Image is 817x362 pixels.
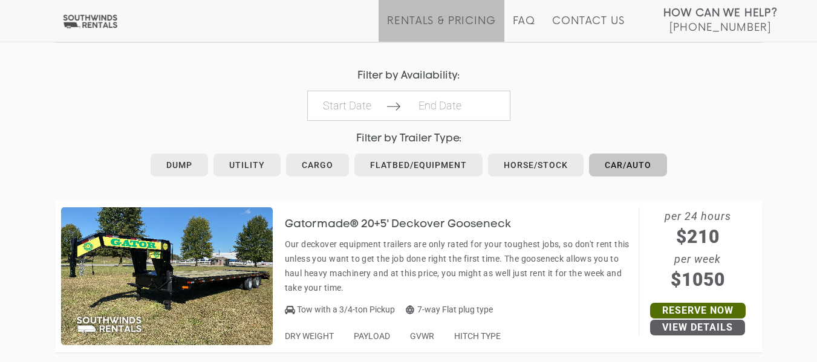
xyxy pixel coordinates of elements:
[406,305,493,314] span: 7-way Flat plug type
[285,331,334,341] span: DRY WEIGHT
[488,154,584,176] a: Horse/Stock
[513,15,536,42] a: FAQ
[55,133,763,144] h4: Filter by Trailer Type:
[387,15,495,42] a: Rentals & Pricing
[55,70,763,82] h4: Filter by Availability:
[663,6,778,33] a: How Can We Help? [PHONE_NUMBER]
[650,303,746,318] a: Reserve Now
[354,154,483,176] a: Flatbed/Equipment
[410,331,434,341] span: GVWR
[213,154,281,176] a: Utility
[589,154,667,176] a: Car/Auto
[285,219,529,228] a: Gatormade® 20+5' Deckover Gooseneck
[454,331,501,341] span: HITCH TYPE
[61,207,273,345] img: SW012 - Gatormade 20+5' Deckover Gooseneck
[639,223,757,250] span: $210
[552,15,624,42] a: Contact Us
[60,14,120,29] img: Southwinds Rentals Logo
[650,320,745,335] a: View Details
[639,266,757,293] span: $1050
[663,7,778,19] strong: How Can We Help?
[151,154,208,176] a: Dump
[286,154,349,176] a: Cargo
[639,207,757,293] span: per 24 hours per week
[354,331,390,341] span: PAYLOAD
[285,219,529,231] h3: Gatormade® 20+5' Deckover Gooseneck
[297,305,395,314] span: Tow with a 3/4-ton Pickup
[285,237,633,295] p: Our deckover equipment trailers are only rated for your toughest jobs, so don't rent this unless ...
[669,22,771,34] span: [PHONE_NUMBER]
